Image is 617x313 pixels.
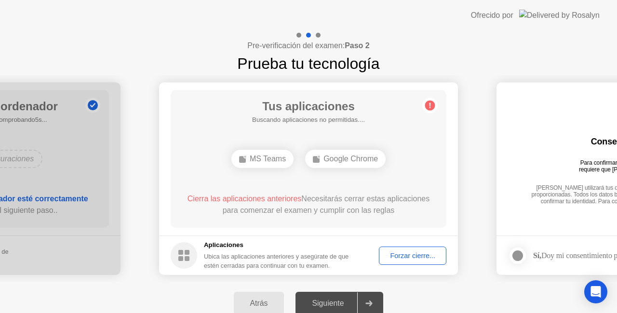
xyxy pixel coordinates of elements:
[584,280,607,303] div: Open Intercom Messenger
[252,98,365,115] h1: Tus aplicaciones
[204,252,350,270] div: Ubica las aplicaciones anteriores y asegúrate de que estén cerradas para continuar con tu examen.
[379,247,446,265] button: Forzar cierre...
[237,52,379,75] h1: Prueba tu tecnología
[185,193,433,216] div: Necesitarás cerrar estas aplicaciones para comenzar el examen y cumplir con las reglas
[382,252,443,260] div: Forzar cierre...
[237,299,282,308] div: Atrás
[298,299,357,308] div: Siguiente
[231,150,294,168] div: MS Teams
[252,115,365,125] h5: Buscando aplicaciones no permitidas....
[247,40,369,52] h4: Pre-verificación del examen:
[204,240,350,250] h5: Aplicaciones
[305,150,386,168] div: Google Chrome
[471,10,513,21] div: Ofrecido por
[345,41,370,50] b: Paso 2
[533,251,541,260] strong: Sí,
[188,195,302,203] span: Cierra las aplicaciones anteriores
[519,10,600,21] img: Delivered by Rosalyn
